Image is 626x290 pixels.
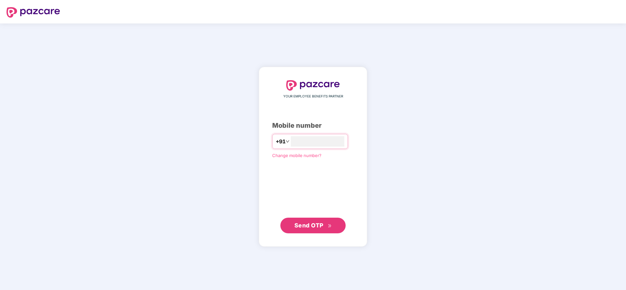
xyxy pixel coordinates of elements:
[272,121,354,131] div: Mobile number
[280,218,346,233] button: Send OTPdouble-right
[286,80,340,91] img: logo
[276,138,286,146] span: +91
[328,224,332,228] span: double-right
[272,153,321,158] a: Change mobile number?
[286,139,290,143] span: down
[7,7,60,18] img: logo
[283,94,343,99] span: YOUR EMPLOYEE BENEFITS PARTNER
[294,222,323,229] span: Send OTP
